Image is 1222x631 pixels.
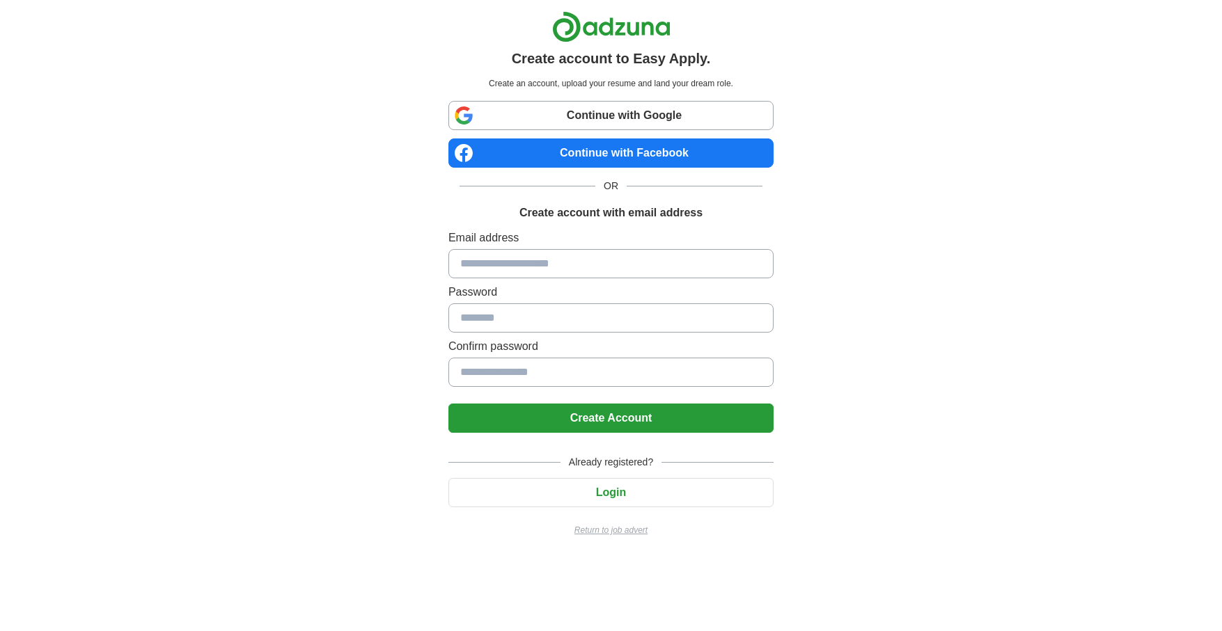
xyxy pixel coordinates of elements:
[561,455,661,470] span: Already registered?
[448,486,774,498] a: Login
[448,230,774,246] label: Email address
[512,48,711,69] h1: Create account to Easy Apply.
[448,404,774,433] button: Create Account
[448,524,774,536] a: Return to job advert
[448,101,774,130] a: Continue with Google
[451,77,771,90] p: Create an account, upload your resume and land your dream role.
[519,205,703,221] h1: Create account with email address
[448,284,774,301] label: Password
[448,338,774,355] label: Confirm password
[448,478,774,507] button: Login
[448,138,774,168] a: Continue with Facebook
[552,11,671,42] img: Adzuna logo
[595,179,627,193] span: OR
